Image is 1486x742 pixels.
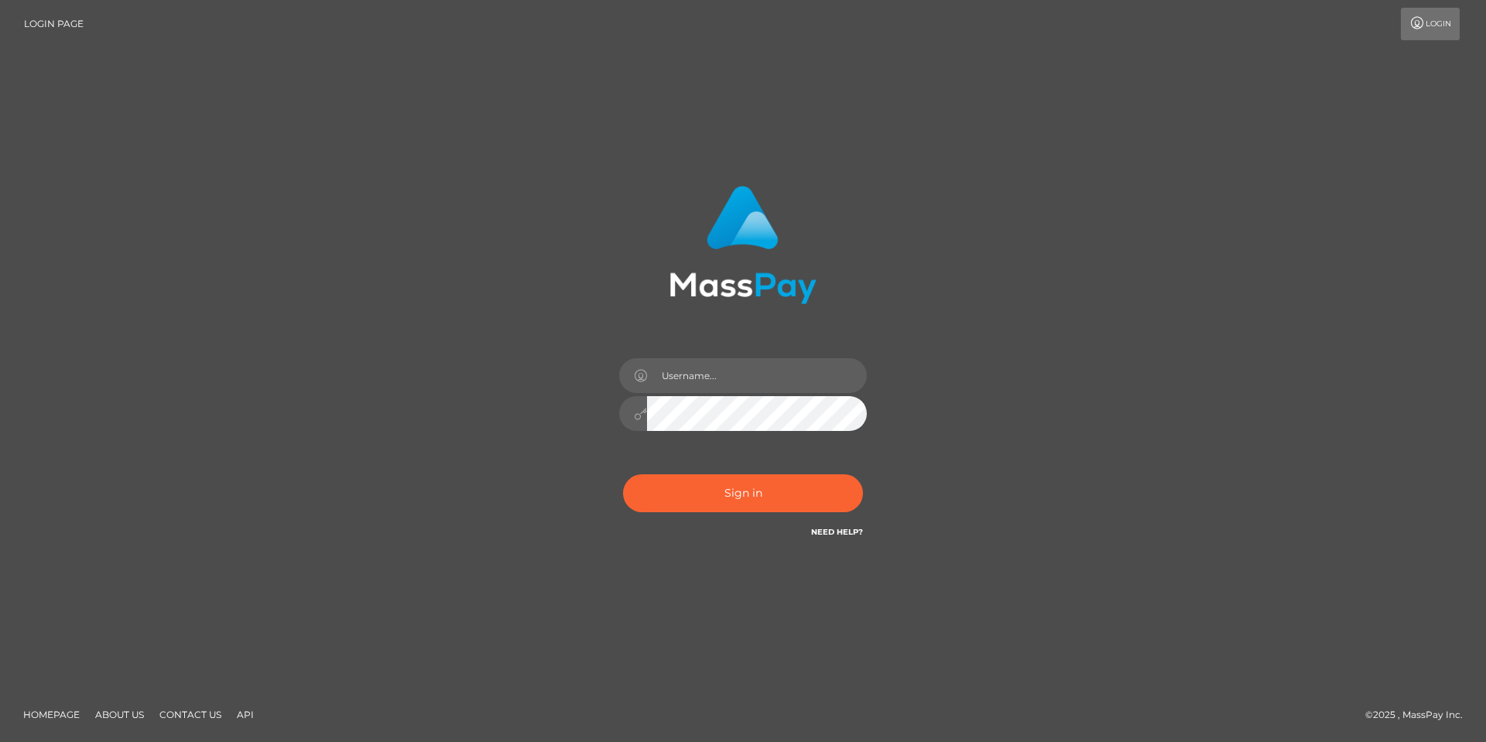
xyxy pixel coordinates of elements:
div: © 2025 , MassPay Inc. [1365,706,1474,723]
a: Contact Us [153,703,228,727]
a: Login [1401,8,1460,40]
a: Login Page [24,8,84,40]
a: Need Help? [811,527,863,537]
a: API [231,703,260,727]
a: About Us [89,703,150,727]
input: Username... [647,358,867,393]
a: Homepage [17,703,86,727]
img: MassPay Login [669,186,817,304]
button: Sign in [623,474,863,512]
